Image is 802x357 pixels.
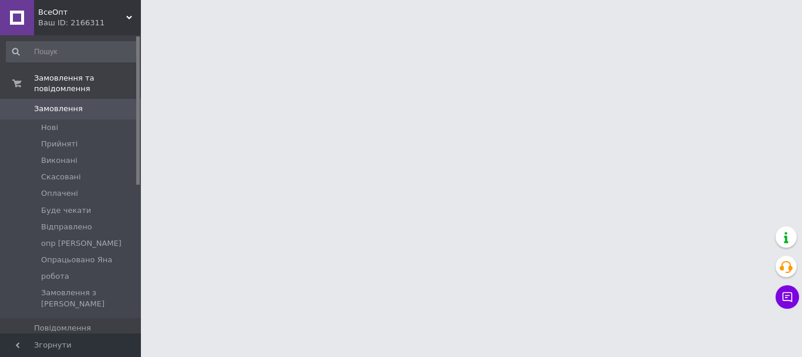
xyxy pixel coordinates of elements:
[41,139,77,149] span: Прийняті
[41,222,92,232] span: Відправлено
[41,205,91,216] span: Буде чекати
[41,238,122,249] span: опр [PERSON_NAME]
[41,288,137,309] span: Замовлення з [PERSON_NAME]
[34,104,83,114] span: Замовлення
[41,172,81,182] span: Скасовані
[41,255,112,265] span: Опрацьовано Яна
[38,7,126,18] span: ВсеОпт
[776,285,799,309] button: Чат з покупцем
[41,155,77,166] span: Виконані
[34,323,91,333] span: Повідомлення
[34,73,141,94] span: Замовлення та повідомлення
[41,271,69,282] span: робота
[6,41,139,62] input: Пошук
[41,122,58,133] span: Нові
[41,188,78,199] span: Оплачені
[38,18,141,28] div: Ваш ID: 2166311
